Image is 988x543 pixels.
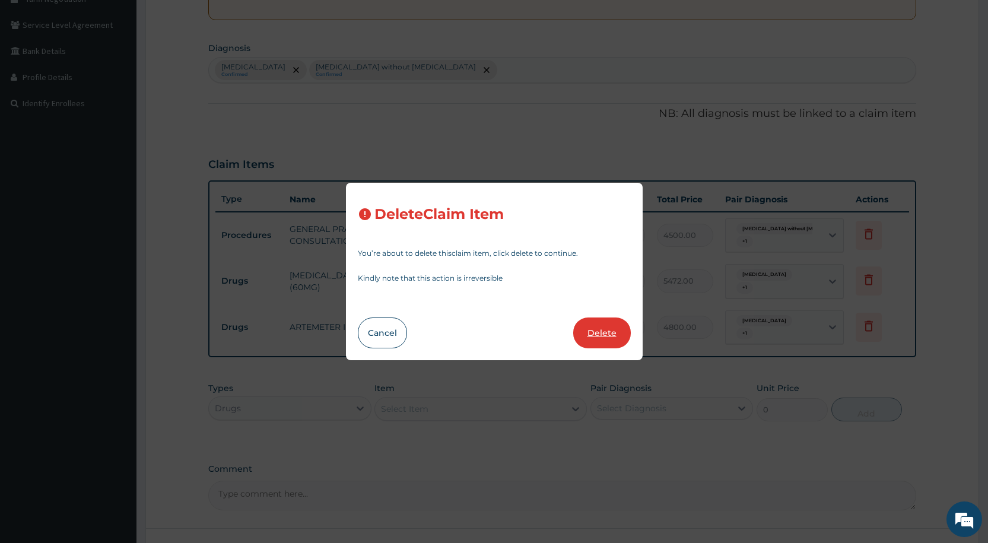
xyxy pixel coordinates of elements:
[573,317,631,348] button: Delete
[6,324,226,366] textarea: Type your message and hit 'Enter'
[22,59,48,89] img: d_794563401_company_1708531726252_794563401
[69,150,164,269] span: We're online!
[195,6,223,34] div: Minimize live chat window
[358,317,407,348] button: Cancel
[358,275,631,282] p: Kindly note that this action is irreversible
[62,66,199,82] div: Chat with us now
[374,207,504,223] h3: Delete Claim Item
[358,250,631,257] p: You’re about to delete this claim item , click delete to continue.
